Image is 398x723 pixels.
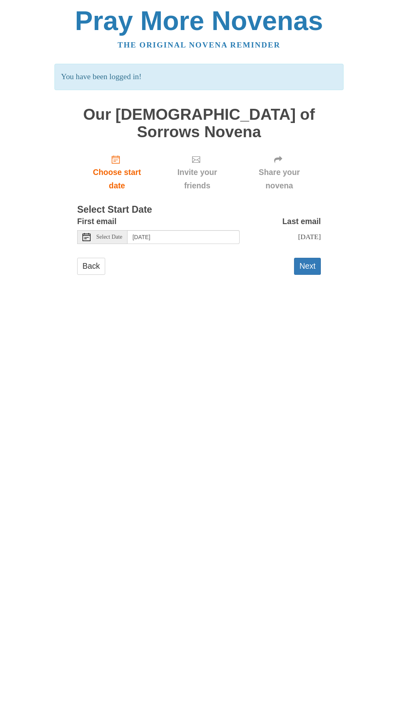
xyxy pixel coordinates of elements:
[77,215,117,228] label: First email
[246,166,313,192] span: Share your novena
[54,64,343,90] p: You have been logged in!
[298,233,321,241] span: [DATE]
[165,166,229,192] span: Invite your friends
[118,41,281,49] a: The original novena reminder
[157,149,238,197] div: Click "Next" to confirm your start date first.
[77,106,321,140] h1: Our [DEMOGRAPHIC_DATA] of Sorrows Novena
[77,258,105,274] a: Back
[85,166,149,192] span: Choose start date
[96,234,122,240] span: Select Date
[75,6,323,36] a: Pray More Novenas
[294,258,321,274] button: Next
[77,205,321,215] h3: Select Start Date
[77,149,157,197] a: Choose start date
[282,215,321,228] label: Last email
[238,149,321,197] div: Click "Next" to confirm your start date first.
